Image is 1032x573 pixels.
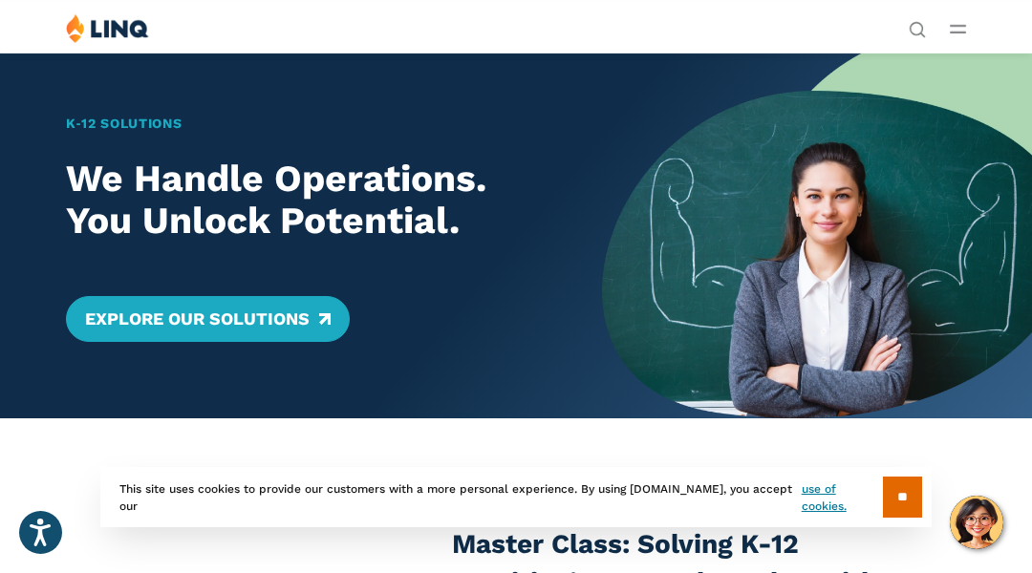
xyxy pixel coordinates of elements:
img: Home Banner [602,53,1032,418]
h2: We Handle Operations. You Unlock Potential. [66,158,560,244]
nav: Utility Navigation [909,13,926,36]
div: This site uses cookies to provide our customers with a more personal experience. By using [DOMAIN... [100,467,932,527]
button: Hello, have a question? Let’s chat. [950,496,1003,549]
button: Open Main Menu [950,18,966,39]
a: Explore Our Solutions [66,296,350,342]
a: use of cookies. [802,480,883,515]
h1: K‑12 Solutions [66,114,560,134]
img: LINQ | K‑12 Software [66,13,149,43]
button: Open Search Bar [909,19,926,36]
